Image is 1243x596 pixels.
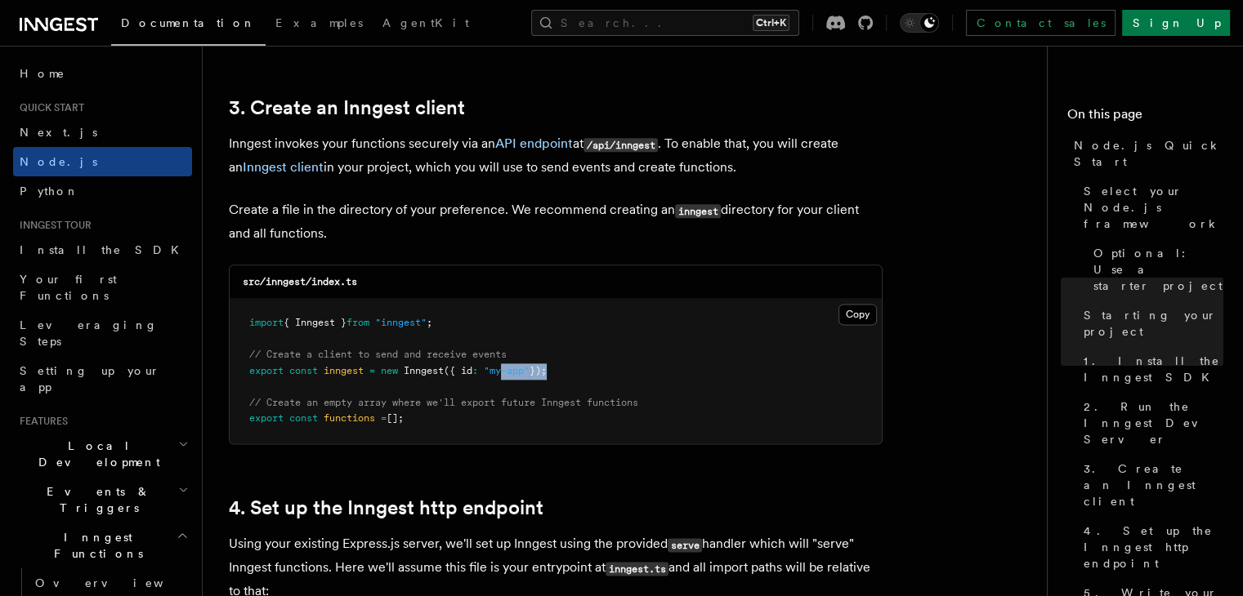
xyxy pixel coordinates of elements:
[1067,131,1223,176] a: Node.js Quick Start
[444,365,472,376] span: ({ id
[20,126,97,139] span: Next.js
[20,185,79,198] span: Python
[243,276,357,287] code: src/inngest/index.ts
[1077,300,1223,346] a: Starting your project
[838,304,877,325] button: Copy
[531,10,799,36] button: Search...Ctrl+K
[1077,346,1223,392] a: 1. Install the Inngest SDK
[1074,137,1223,170] span: Node.js Quick Start
[13,356,192,402] a: Setting up your app
[495,136,573,151] a: API endpoint
[13,438,178,470] span: Local Development
[243,159,324,175] a: Inngest client
[284,317,347,328] span: { Inngest }
[1077,516,1223,578] a: 4. Set up the Inngest http endpoint
[369,365,375,376] span: =
[229,496,543,519] a: 4. Set up the Inngest http endpoint
[753,15,789,31] kbd: Ctrl+K
[13,147,192,176] a: Node.js
[266,5,373,44] a: Examples
[373,5,479,44] a: AgentKit
[13,265,192,310] a: Your first Functions
[13,415,68,428] span: Features
[668,538,702,552] code: serve
[249,412,284,424] span: export
[1087,238,1223,300] a: Optional: Use a starter project
[381,412,387,424] span: =
[675,204,721,218] code: inngest
[20,318,158,348] span: Leveraging Steps
[13,523,192,568] button: Inngest Functions
[1077,392,1223,454] a: 2. Run the Inngest Dev Server
[13,529,177,562] span: Inngest Functions
[387,412,404,424] span: [];
[484,365,530,376] span: "my-app"
[1084,307,1223,340] span: Starting your project
[1084,523,1223,572] span: 4. Set up the Inngest http endpoint
[289,412,318,424] span: const
[13,310,192,356] a: Leveraging Steps
[229,132,883,179] p: Inngest invokes your functions securely via an at . To enable that, you will create an in your pr...
[249,397,638,408] span: // Create an empty array where we'll export future Inngest functions
[13,431,192,477] button: Local Development
[1084,460,1223,509] span: 3. Create an Inngest client
[249,365,284,376] span: export
[1122,10,1230,36] a: Sign Up
[1084,398,1223,447] span: 2. Run the Inngest Dev Server
[20,65,65,82] span: Home
[966,10,1116,36] a: Contact sales
[427,317,432,328] span: ;
[1077,176,1223,238] a: Select your Node.js framework
[20,243,189,256] span: Install the SDK
[20,155,97,168] span: Node.js
[1084,183,1223,232] span: Select your Node.js framework
[13,101,84,114] span: Quick start
[229,96,465,119] a: 3. Create an Inngest client
[583,138,658,152] code: /api/inngest
[606,562,668,576] code: inngest.ts
[530,365,547,376] span: });
[121,16,256,29] span: Documentation
[13,219,92,232] span: Inngest tour
[13,477,192,523] button: Events & Triggers
[249,317,284,328] span: import
[324,365,364,376] span: inngest
[249,349,507,360] span: // Create a client to send and receive events
[324,412,375,424] span: functions
[404,365,444,376] span: Inngest
[13,59,192,88] a: Home
[1077,454,1223,516] a: 3. Create an Inngest client
[375,317,427,328] span: "inngest"
[1084,353,1223,385] span: 1. Install the Inngest SDK
[13,176,192,206] a: Python
[111,5,266,46] a: Documentation
[13,118,192,147] a: Next.js
[20,364,160,394] span: Setting up your app
[13,483,178,516] span: Events & Triggers
[289,365,318,376] span: const
[1067,105,1223,131] h4: On this page
[382,16,469,29] span: AgentKit
[275,16,363,29] span: Examples
[381,365,398,376] span: new
[347,317,369,328] span: from
[472,365,478,376] span: :
[13,235,192,265] a: Install the SDK
[900,13,939,33] button: Toggle dark mode
[229,198,883,245] p: Create a file in the directory of your preference. We recommend creating an directory for your cl...
[20,273,117,302] span: Your first Functions
[35,576,203,589] span: Overview
[1093,245,1223,294] span: Optional: Use a starter project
